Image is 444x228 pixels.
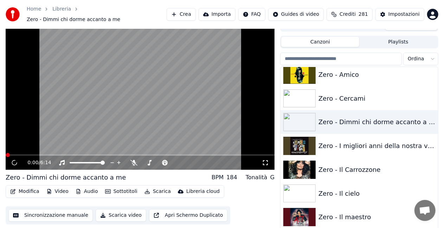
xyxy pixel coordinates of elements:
span: 0:00 [27,159,38,166]
div: G [270,173,275,182]
button: Crea [167,8,195,21]
button: Video [44,187,71,196]
button: Audio [73,187,101,196]
div: Zero - Il maestro [318,212,435,222]
div: Impostazioni [388,11,420,18]
div: 184 [226,173,237,182]
span: Crediti [340,11,356,18]
a: Libreria [52,6,71,13]
span: 281 [359,11,368,18]
div: Zero - Il Carrozzone [318,165,435,175]
span: Ordina [408,55,424,62]
button: Scarica [142,187,174,196]
button: Crediti281 [327,8,373,21]
div: BPM [212,173,224,182]
div: Zero - Amico [318,70,435,80]
div: Zero - I migliori anni della nostra vita [318,141,435,151]
button: Playlists [359,37,437,47]
span: 6:14 [40,159,51,166]
button: Guides di video [268,8,324,21]
button: Importa [199,8,236,21]
div: Zero - Dimmi chi dorme accanto a me [318,117,435,127]
nav: breadcrumb [27,6,167,23]
button: Modifica [7,187,42,196]
div: Zero - Dimmi chi dorme accanto a me [6,173,126,182]
button: Sottotitoli [102,187,140,196]
button: Impostazioni [375,8,424,21]
div: Zero - Cercami [318,94,435,103]
button: Sincronizzazione manuale [8,209,93,222]
div: Libreria cloud [186,188,220,195]
button: FAQ [238,8,265,21]
div: / [27,159,44,166]
button: Apri Schermo Duplicato [149,209,227,222]
button: Canzoni [281,37,359,47]
button: Scarica video [96,209,146,222]
a: Home [27,6,41,13]
div: Zero - Il cielo [318,189,435,199]
span: Zero - Dimmi chi dorme accanto a me [27,16,120,23]
div: Tonalità [246,173,268,182]
img: youka [6,7,20,21]
a: Aprire la chat [414,200,436,221]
